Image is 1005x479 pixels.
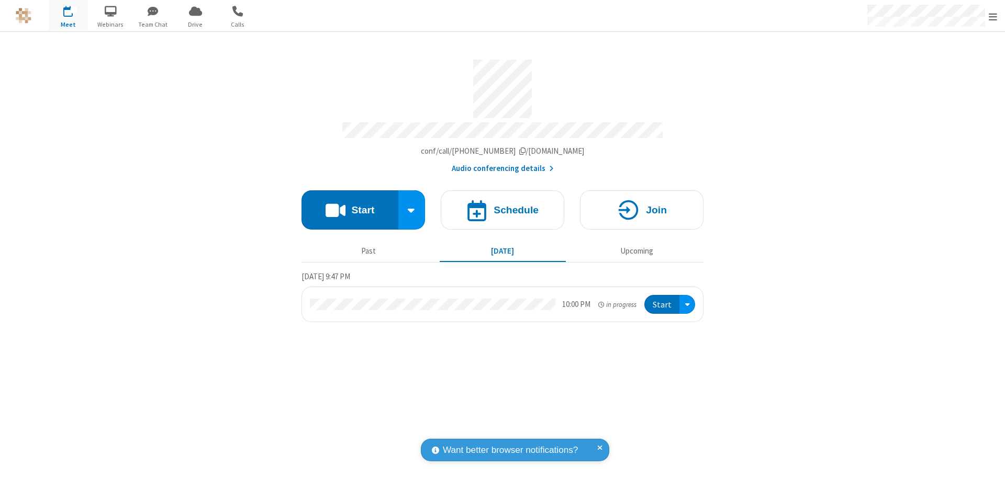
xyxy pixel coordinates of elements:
[443,443,578,457] span: Want better browser notifications?
[574,241,700,261] button: Upcoming
[301,271,350,281] span: [DATE] 9:47 PM
[133,20,173,29] span: Team Chat
[421,145,585,157] button: Copy my meeting room linkCopy my meeting room link
[306,241,432,261] button: Past
[452,163,554,175] button: Audio conferencing details
[644,295,679,314] button: Start
[562,299,590,311] div: 10:00 PM
[351,205,374,215] h4: Start
[91,20,130,29] span: Webinars
[49,20,88,29] span: Meet
[218,20,258,29] span: Calls
[494,205,539,215] h4: Schedule
[421,146,585,156] span: Copy my meeting room link
[71,6,77,14] div: 1
[398,190,426,230] div: Start conference options
[580,190,703,230] button: Join
[679,295,695,314] div: Open menu
[176,20,215,29] span: Drive
[646,205,667,215] h4: Join
[301,270,703,323] section: Today's Meetings
[441,190,564,230] button: Schedule
[598,300,636,310] em: in progress
[301,52,703,175] section: Account details
[440,241,566,261] button: [DATE]
[16,8,31,24] img: QA Selenium DO NOT DELETE OR CHANGE
[301,190,398,230] button: Start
